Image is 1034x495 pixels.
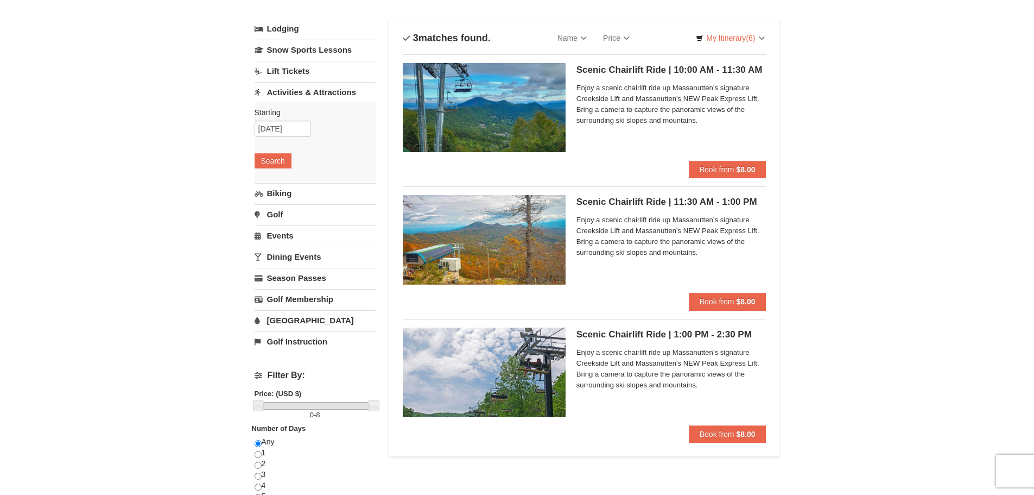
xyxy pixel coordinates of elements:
a: Golf Membership [255,289,376,309]
a: [GEOGRAPHIC_DATA] [255,310,376,330]
strong: $8.00 [736,297,755,306]
span: Book from [700,297,734,306]
strong: $8.00 [736,165,755,174]
a: Season Passes [255,268,376,288]
img: 24896431-1-a2e2611b.jpg [403,63,566,152]
span: Book from [700,430,734,438]
span: 3 [413,33,418,43]
a: Events [255,225,376,246]
span: Enjoy a scenic chairlift ride up Massanutten’s signature Creekside Lift and Massanutten's NEW Pea... [576,215,766,258]
a: Name [549,27,595,49]
span: 0 [310,411,314,419]
a: Price [595,27,638,49]
a: Golf Instruction [255,331,376,352]
a: Lodging [255,19,376,39]
button: Search [255,153,291,168]
h5: Scenic Chairlift Ride | 11:30 AM - 1:00 PM [576,197,766,208]
a: Biking [255,183,376,203]
label: - [255,410,376,421]
label: Starting [255,107,367,118]
a: Dining Events [255,247,376,267]
a: Snow Sports Lessons [255,40,376,60]
button: Book from $8.00 [689,425,766,443]
strong: $8.00 [736,430,755,438]
h4: matches found. [403,33,491,43]
strong: Price: (USD $) [255,390,302,398]
a: Activities & Attractions [255,82,376,102]
strong: Number of Days [252,424,306,433]
img: 24896431-13-a88f1aaf.jpg [403,195,566,284]
h4: Filter By: [255,371,376,380]
a: Golf [255,204,376,224]
span: (6) [746,34,755,42]
span: Enjoy a scenic chairlift ride up Massanutten’s signature Creekside Lift and Massanutten's NEW Pea... [576,347,766,391]
a: My Itinerary(6) [689,30,771,46]
a: Lift Tickets [255,61,376,81]
span: 8 [316,411,320,419]
h5: Scenic Chairlift Ride | 10:00 AM - 11:30 AM [576,65,766,76]
button: Book from $8.00 [689,293,766,310]
span: Book from [700,165,734,174]
h5: Scenic Chairlift Ride | 1:00 PM - 2:30 PM [576,329,766,340]
img: 24896431-9-664d1467.jpg [403,328,566,417]
span: Enjoy a scenic chairlift ride up Massanutten’s signature Creekside Lift and Massanutten's NEW Pea... [576,83,766,126]
button: Book from $8.00 [689,161,766,178]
